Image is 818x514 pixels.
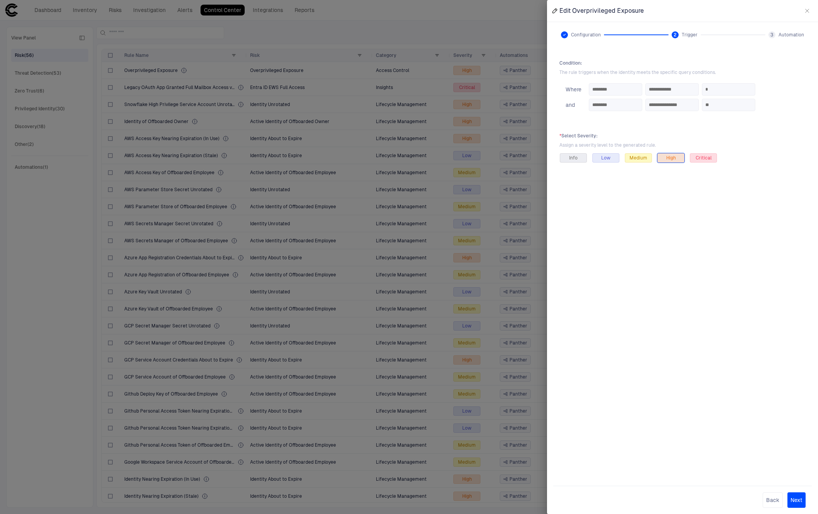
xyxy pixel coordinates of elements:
[569,155,578,161] span: Info
[571,32,601,38] span: Configuration
[666,155,676,161] span: High
[566,86,581,93] span: Where
[674,32,677,38] span: 2
[696,155,712,161] span: Critical
[559,142,806,148] span: Assign a severity level to the generated rule.
[559,133,806,139] span: Select Severity :
[601,155,610,161] span: Low
[559,60,806,66] span: Condition :
[779,32,804,38] span: Automation
[763,492,783,508] button: Back
[770,32,773,38] span: 3
[559,7,644,15] span: Edit Overprivileged Exposure
[559,69,806,75] span: The rule triggers when the identity meets the specific query conditions.
[787,492,806,508] button: Next
[566,102,575,108] span: and
[682,32,698,38] span: Trigger
[629,155,647,161] span: Medium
